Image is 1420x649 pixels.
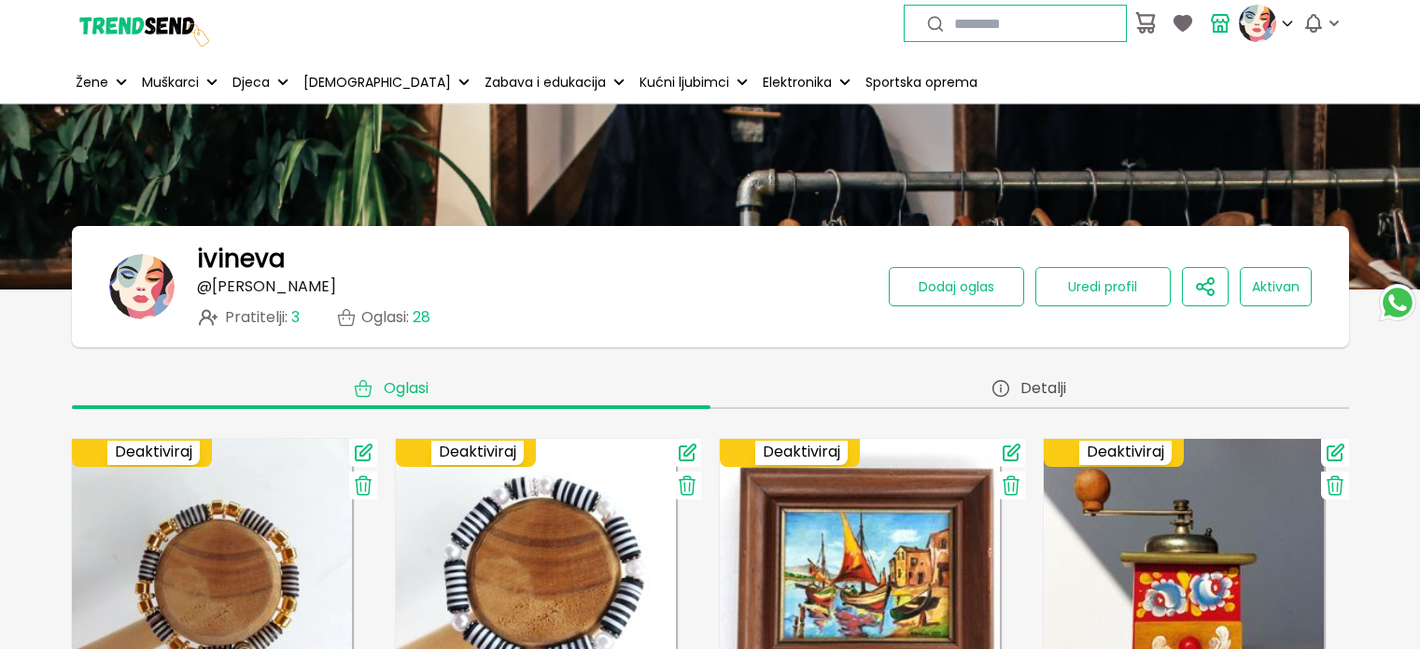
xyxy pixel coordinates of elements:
[291,306,300,328] span: 3
[1239,5,1276,42] img: profile picture
[72,62,131,103] button: Žene
[384,379,429,398] span: Oglasi
[636,62,752,103] button: Kućni ljubimci
[889,267,1024,306] button: Dodaj oglas
[303,73,451,92] p: [DEMOGRAPHIC_DATA]
[481,62,628,103] button: Zabava i edukacija
[300,62,473,103] button: [DEMOGRAPHIC_DATA]
[138,62,221,103] button: Muškarci
[232,73,270,92] p: Djeca
[413,306,430,328] span: 28
[109,254,175,319] img: banner
[361,309,430,326] p: Oglasi :
[640,73,729,92] p: Kućni ljubimci
[197,245,285,273] h1: ivineva
[1240,267,1312,306] button: Aktivan
[76,73,108,92] p: Žene
[1020,379,1066,398] span: Detalji
[759,62,854,103] button: Elektronika
[763,73,832,92] p: Elektronika
[229,62,292,103] button: Djeca
[197,278,336,295] p: @ [PERSON_NAME]
[142,73,199,92] p: Muškarci
[225,309,300,326] span: Pratitelji :
[919,277,994,296] span: Dodaj oglas
[862,62,981,103] a: Sportska oprema
[1035,267,1171,306] button: Uredi profil
[485,73,606,92] p: Zabava i edukacija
